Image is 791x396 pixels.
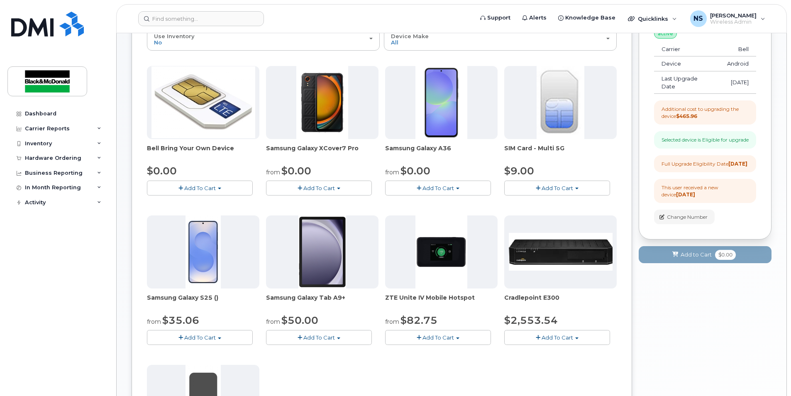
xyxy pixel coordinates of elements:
[662,160,747,167] div: Full Upgrade Eligibility Date
[529,14,547,22] span: Alerts
[639,246,771,263] button: Add to Cart $0.00
[693,14,703,24] span: NS
[720,42,756,57] td: Bell
[184,334,216,341] span: Add To Cart
[385,330,491,345] button: Add To Cart
[266,293,378,310] div: Samsung Galaxy Tab A9+
[151,66,255,138] img: phone23274.JPG
[542,334,573,341] span: Add To Cart
[147,29,380,50] button: Use Inventory No
[147,144,259,161] div: Bell Bring Your Own Device
[186,215,221,288] img: phone23817.JPG
[710,12,757,19] span: [PERSON_NAME]
[676,191,695,198] strong: [DATE]
[385,181,491,195] button: Add To Cart
[147,330,253,345] button: Add To Cart
[654,29,677,39] div: active
[415,215,468,288] img: phone23268.JPG
[622,10,683,27] div: Quicklinks
[487,14,510,22] span: Support
[162,314,199,326] span: $35.06
[662,184,749,198] div: This user received a new device
[720,71,756,94] td: [DATE]
[266,318,280,325] small: from
[565,14,615,22] span: Knowledge Base
[516,10,552,26] a: Alerts
[542,185,573,191] span: Add To Cart
[638,15,668,22] span: Quicklinks
[715,250,736,260] span: $0.00
[391,33,429,39] span: Device Make
[681,251,712,259] span: Add to Cart
[266,181,372,195] button: Add To Cart
[147,181,253,195] button: Add To Cart
[654,210,715,224] button: Change Number
[303,334,335,341] span: Add To Cart
[504,293,617,310] div: Cradlepoint E300
[154,39,162,46] span: No
[400,165,430,177] span: $0.00
[504,165,534,177] span: $9.00
[504,314,558,326] span: $2,553.54
[654,42,720,57] td: Carrier
[266,144,378,161] div: Samsung Galaxy XCover7 Pro
[720,56,756,71] td: Android
[654,71,720,94] td: Last Upgrade Date
[385,169,399,176] small: from
[415,66,468,139] img: phone23886.JPG
[654,56,720,71] td: Device
[710,19,757,25] span: Wireless Admin
[422,334,454,341] span: Add To Cart
[138,11,264,26] input: Find something...
[298,215,346,288] img: phone23884.JPG
[552,10,621,26] a: Knowledge Base
[400,314,437,326] span: $82.75
[667,213,708,221] span: Change Number
[385,144,498,161] div: Samsung Galaxy A36
[537,66,584,139] img: 00D627D4-43E9-49B7-A367-2C99342E128C.jpg
[391,39,398,46] span: All
[303,185,335,191] span: Add To Cart
[474,10,516,26] a: Support
[147,318,161,325] small: from
[384,29,617,50] button: Device Make All
[676,113,697,119] strong: $465.96
[504,330,610,345] button: Add To Cart
[281,314,318,326] span: $50.00
[662,136,749,143] div: Selected device is Eligible for upgrade
[385,293,498,310] div: ZTE Unite IV Mobile Hotspot
[422,185,454,191] span: Add To Cart
[728,161,747,167] strong: [DATE]
[385,318,399,325] small: from
[147,165,177,177] span: $0.00
[266,169,280,176] small: from
[154,33,195,39] span: Use Inventory
[147,293,259,310] div: Samsung Galaxy S25 ()
[662,105,749,120] div: Additional cost to upgrading the device
[184,185,216,191] span: Add To Cart
[296,66,349,139] img: phone23879.JPG
[504,144,617,161] div: SIM Card - Multi 5G
[281,165,311,177] span: $0.00
[684,10,771,27] div: Nikki Sarabacha
[509,233,613,271] img: phone23700.JPG
[266,330,372,345] button: Add To Cart
[504,181,610,195] button: Add To Cart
